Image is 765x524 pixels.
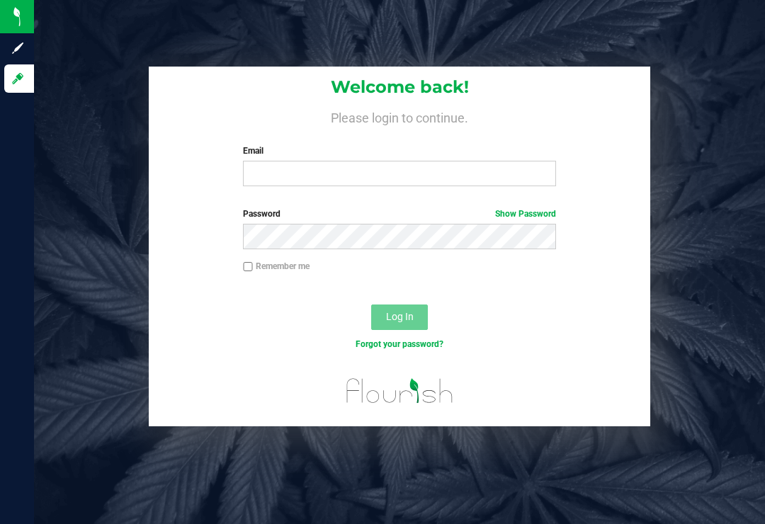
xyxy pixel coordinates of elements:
a: Show Password [495,209,556,219]
h1: Welcome back! [149,78,650,96]
button: Log In [371,304,428,330]
inline-svg: Log in [11,72,25,86]
label: Remember me [243,260,310,273]
span: Password [243,209,280,219]
h4: Please login to continue. [149,108,650,125]
inline-svg: Sign up [11,41,25,55]
label: Email [243,144,556,157]
img: flourish_logo.svg [337,365,463,416]
input: Remember me [243,262,253,272]
a: Forgot your password? [356,339,443,349]
span: Log In [386,311,414,322]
